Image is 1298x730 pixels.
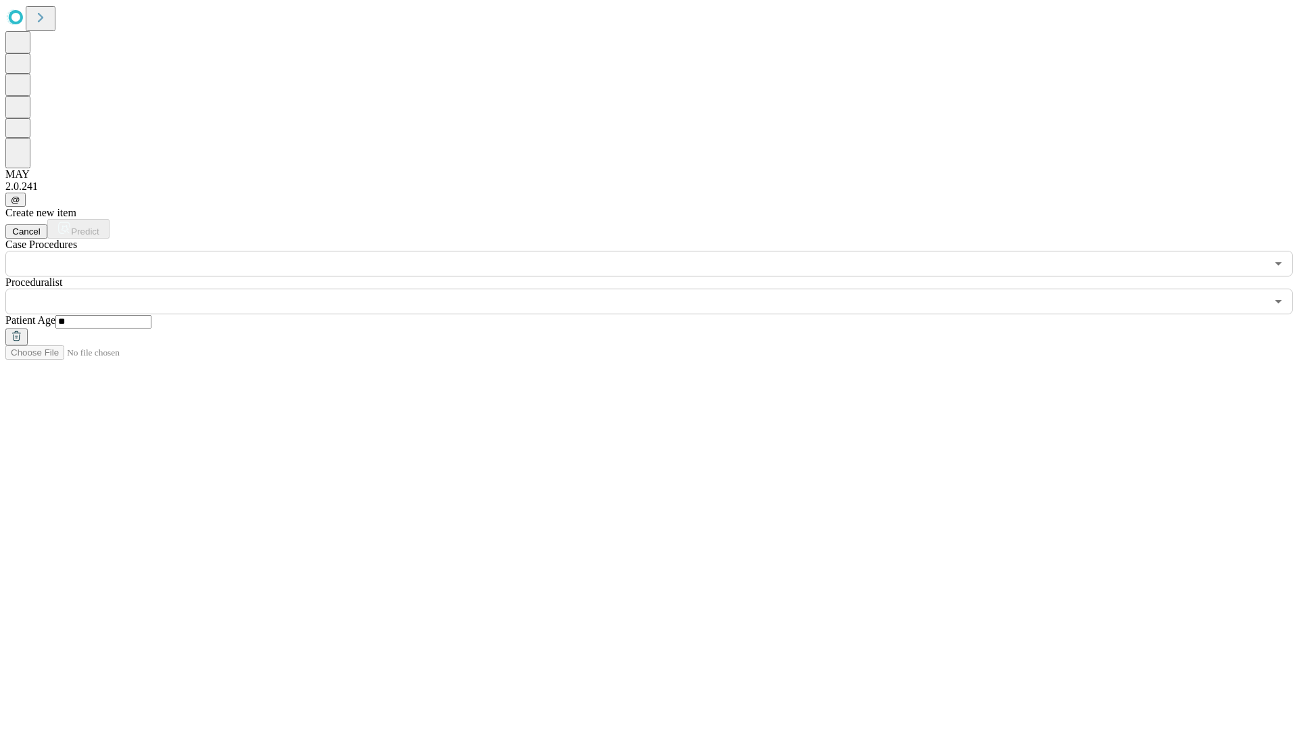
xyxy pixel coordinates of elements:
[5,168,1293,180] div: MAY
[5,314,55,326] span: Patient Age
[5,193,26,207] button: @
[5,180,1293,193] div: 2.0.241
[5,224,47,239] button: Cancel
[12,226,41,237] span: Cancel
[5,207,76,218] span: Create new item
[1269,254,1288,273] button: Open
[5,239,77,250] span: Scheduled Procedure
[1269,292,1288,311] button: Open
[5,276,62,288] span: Proceduralist
[71,226,99,237] span: Predict
[47,219,110,239] button: Predict
[11,195,20,205] span: @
